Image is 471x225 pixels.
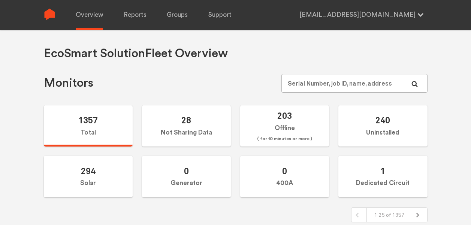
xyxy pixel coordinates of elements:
[142,156,231,197] label: Generator
[44,46,228,61] h1: EcoSmart Solution Fleet Overview
[44,156,133,197] label: Solar
[281,74,427,93] input: Serial Number, job ID, name, address
[282,166,287,176] span: 0
[142,105,231,147] label: Not Sharing Data
[184,166,189,176] span: 0
[277,110,292,121] span: 203
[240,156,329,197] label: 400A
[81,166,96,176] span: 294
[375,115,390,126] span: 240
[366,208,412,222] div: 1-25 of 1357
[338,105,427,147] label: Uninstalled
[181,115,191,126] span: 28
[44,9,55,20] img: Sense Logo
[338,156,427,197] label: Dedicated Circuit
[240,105,329,147] label: Offline
[380,166,385,176] span: 1
[44,105,133,147] label: Total
[78,115,98,126] span: 1357
[257,135,312,144] span: ( for 10 minutes or more )
[44,75,93,91] h1: Monitors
